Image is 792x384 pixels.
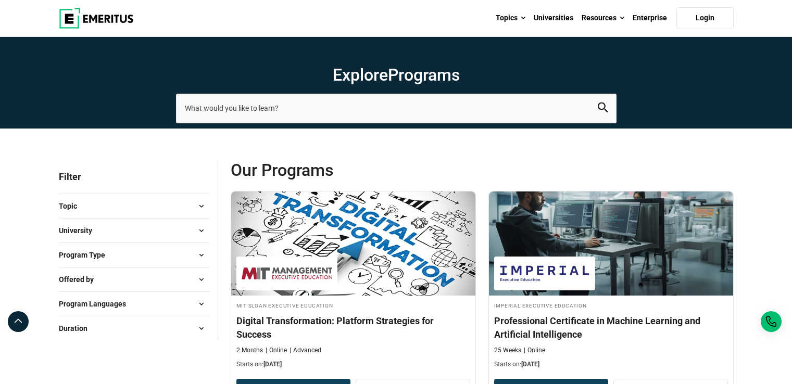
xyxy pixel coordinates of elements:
p: 2 Months [236,346,263,355]
span: Program Type [59,249,114,261]
p: Starts on: [494,360,728,369]
span: [DATE] [521,361,539,368]
h4: MIT Sloan Executive Education [236,301,470,310]
a: Digital Transformation Course by MIT Sloan Executive Education - August 21, 2025 MIT Sloan Execut... [231,191,475,374]
button: Duration [59,321,209,336]
button: search [598,103,608,114]
span: Topic [59,200,85,212]
p: 25 Weeks [494,346,521,355]
span: University [59,225,100,236]
h4: Imperial Executive Education [494,301,728,310]
span: Duration [59,323,96,334]
h4: Digital Transformation: Platform Strategies for Success [236,314,470,340]
p: Online [524,346,545,355]
p: Online [266,346,287,355]
h4: Professional Certificate in Machine Learning and Artificial Intelligence [494,314,728,340]
input: search-page [176,94,617,123]
span: Programs [388,65,460,85]
img: Imperial Executive Education [499,262,590,285]
a: search [598,105,608,115]
button: University [59,223,209,238]
button: Program Type [59,247,209,263]
button: Offered by [59,272,209,287]
span: Our Programs [231,160,482,181]
p: Starts on: [236,360,470,369]
span: [DATE] [263,361,282,368]
button: Topic [59,198,209,214]
img: Professional Certificate in Machine Learning and Artificial Intelligence | Online AI and Machine ... [489,191,733,296]
h1: Explore [176,65,617,85]
a: AI and Machine Learning Course by Imperial Executive Education - August 21, 2025 Imperial Executi... [489,191,733,374]
span: Program Languages [59,298,134,310]
p: Filter [59,160,209,194]
a: Login [676,7,734,29]
button: Program Languages [59,296,209,312]
span: Offered by [59,274,102,285]
img: Digital Transformation: Platform Strategies for Success | Online Digital Transformation Course [231,191,475,296]
img: MIT Sloan Executive Education [242,262,332,285]
p: Advanced [290,346,321,355]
